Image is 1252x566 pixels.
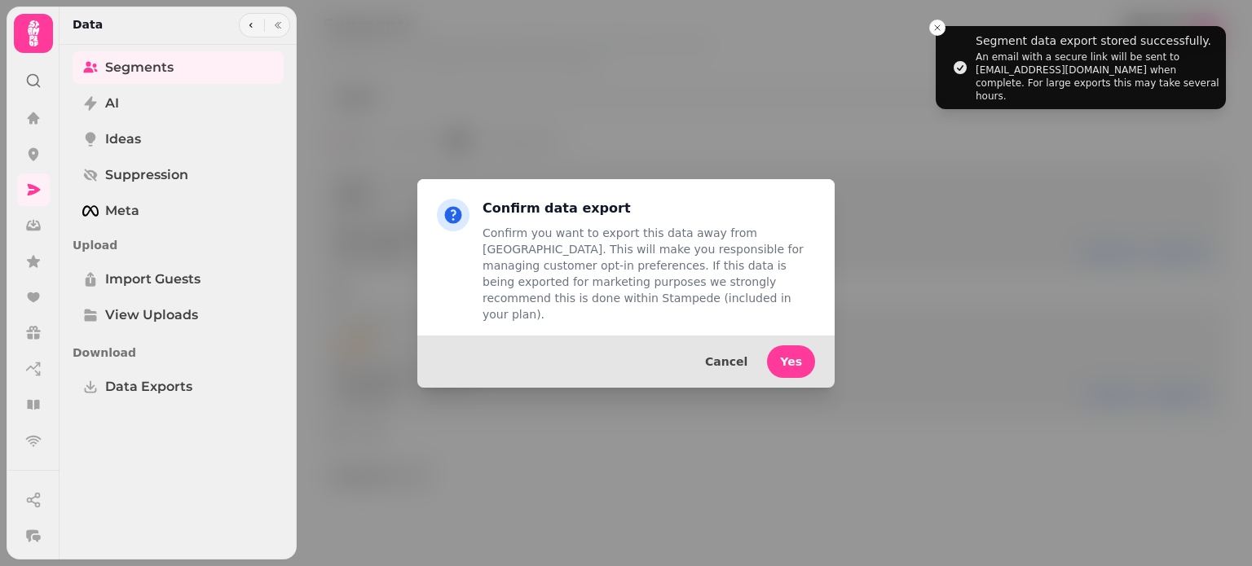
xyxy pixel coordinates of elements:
[105,201,139,221] span: Meta
[73,263,284,296] a: Import Guests
[705,356,747,367] span: Cancel
[767,345,815,378] button: Yes
[73,338,284,367] p: Download
[929,20,946,36] button: Close toast
[483,199,815,218] h2: Confirm data export
[73,159,284,191] a: Suppression
[73,123,284,156] a: Ideas
[105,94,119,113] span: AI
[692,345,760,378] button: Cancel
[73,16,103,33] h2: Data
[105,377,192,397] span: Data Exports
[105,129,141,149] span: Ideas
[780,356,802,367] span: Yes
[60,45,297,559] nav: Tabs
[73,371,284,403] a: Data Exports
[105,58,174,77] span: Segments
[105,305,198,325] span: View Uploads
[73,195,284,227] a: Meta
[105,270,201,289] span: Import Guests
[105,165,188,185] span: Suppression
[73,51,284,84] a: Segments
[73,299,284,331] a: View Uploads
[976,33,1219,49] div: Segment data export stored successfully.
[483,225,815,322] p: Confirm you want to export this data away from [GEOGRAPHIC_DATA]. This will make you responsible ...
[73,87,284,120] a: AI
[73,230,284,260] p: Upload
[976,50,1219,103] div: An email with a secure link will be sent to [EMAIL_ADDRESS][DOMAIN_NAME] when complete. For large...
